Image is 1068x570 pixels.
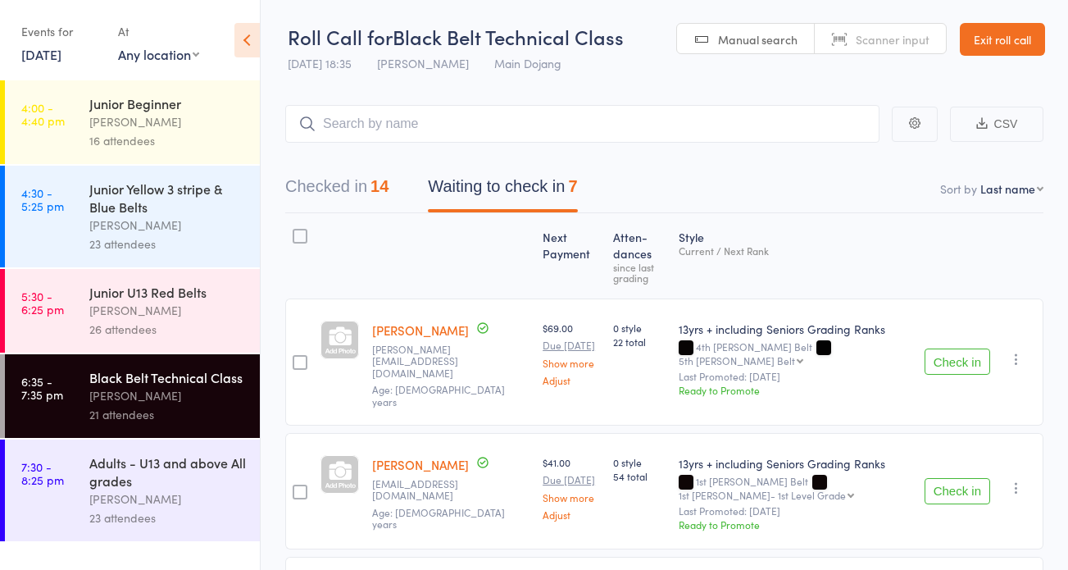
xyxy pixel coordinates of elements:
[568,177,577,195] div: 7
[613,321,666,335] span: 0 style
[372,505,505,531] span: Age: [DEMOGRAPHIC_DATA] years
[118,18,199,45] div: At
[679,476,911,500] div: 1st [PERSON_NAME] Belt
[89,94,246,112] div: Junior Beginner
[856,31,929,48] span: Scanner input
[679,505,911,517] small: Last Promoted: [DATE]
[89,508,246,527] div: 23 attendees
[288,23,393,50] span: Roll Call for
[925,349,990,375] button: Check in
[89,368,246,386] div: Black Belt Technical Class
[543,509,600,520] a: Adjust
[5,166,260,267] a: 4:30 -5:25 pmJunior Yellow 3 stripe & Blue Belts[PERSON_NAME]23 attendees
[21,101,65,127] time: 4:00 - 4:40 pm
[950,107,1043,142] button: CSV
[89,112,246,131] div: [PERSON_NAME]
[428,169,577,212] button: Waiting to check in7
[372,321,469,339] a: [PERSON_NAME]
[679,321,911,337] div: 13yrs + including Seniors Grading Ranks
[285,169,389,212] button: Checked in14
[543,340,600,351] small: Due [DATE]
[21,460,64,486] time: 7:30 - 8:25 pm
[89,301,246,320] div: [PERSON_NAME]
[543,375,600,385] a: Adjust
[377,55,469,71] span: [PERSON_NAME]
[672,221,918,291] div: Style
[372,456,469,473] a: [PERSON_NAME]
[543,474,600,486] small: Due [DATE]
[370,177,389,195] div: 14
[89,386,246,405] div: [PERSON_NAME]
[285,105,879,143] input: Search by name
[679,383,911,397] div: Ready to Promote
[679,455,911,472] div: 13yrs + including Seniors Grading Ranks
[21,375,63,401] time: 6:35 - 7:35 pm
[21,18,102,45] div: Events for
[543,455,600,520] div: $41.00
[21,186,64,212] time: 4:30 - 5:25 pm
[925,478,990,504] button: Check in
[494,55,561,71] span: Main Dojang
[372,478,529,502] small: Rickyholland99@outlook.com
[536,221,607,291] div: Next Payment
[288,55,352,71] span: [DATE] 18:35
[679,518,911,531] div: Ready to Promote
[89,283,246,301] div: Junior U13 Red Belts
[21,290,64,316] time: 5:30 - 6:25 pm
[960,23,1045,56] a: Exit roll call
[679,490,846,500] div: 1st [PERSON_NAME]- 1st Level Grade
[613,469,666,483] span: 54 total
[980,180,1035,197] div: Last name
[607,221,672,291] div: Atten­dances
[679,355,795,366] div: 5th [PERSON_NAME] Belt
[679,341,911,366] div: 4th [PERSON_NAME] Belt
[89,320,246,339] div: 26 attendees
[613,335,666,349] span: 22 total
[89,131,246,150] div: 16 attendees
[718,31,798,48] span: Manual search
[613,455,666,469] span: 0 style
[543,358,600,368] a: Show more
[118,45,199,63] div: Any location
[21,45,61,63] a: [DATE]
[613,262,666,283] div: since last grading
[5,440,260,541] a: 7:30 -8:25 pmAdults - U13 and above All grades[PERSON_NAME]23 attendees
[89,405,246,424] div: 21 attendees
[89,216,246,235] div: [PERSON_NAME]
[5,80,260,164] a: 4:00 -4:40 pmJunior Beginner[PERSON_NAME]16 attendees
[89,180,246,216] div: Junior Yellow 3 stripe & Blue Belts
[940,180,977,197] label: Sort by
[372,344,529,379] small: emily.deane1@hotmail.com
[5,269,260,353] a: 5:30 -6:25 pmJunior U13 Red Belts[PERSON_NAME]26 attendees
[393,23,624,50] span: Black Belt Technical Class
[543,492,600,503] a: Show more
[89,490,246,508] div: [PERSON_NAME]
[679,371,911,382] small: Last Promoted: [DATE]
[372,382,505,408] span: Age: [DEMOGRAPHIC_DATA] years
[89,454,246,490] div: Adults - U13 and above All grades
[89,235,246,253] div: 23 attendees
[679,245,911,256] div: Current / Next Rank
[5,354,260,438] a: 6:35 -7:35 pmBlack Belt Technical Class[PERSON_NAME]21 attendees
[543,321,600,385] div: $69.00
